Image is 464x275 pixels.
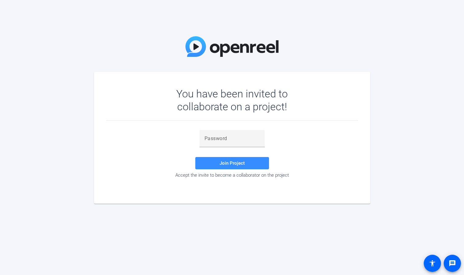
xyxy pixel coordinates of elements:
input: Password [205,135,260,142]
div: Accept the invite to become a collaborator on the project [106,172,358,178]
img: OpenReel Logo [185,36,279,57]
span: Join Project [220,160,245,166]
button: Join Project [195,157,269,169]
mat-icon: message [449,260,456,267]
div: You have been invited to collaborate on a project! [158,87,306,113]
mat-icon: accessibility [429,260,436,267]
